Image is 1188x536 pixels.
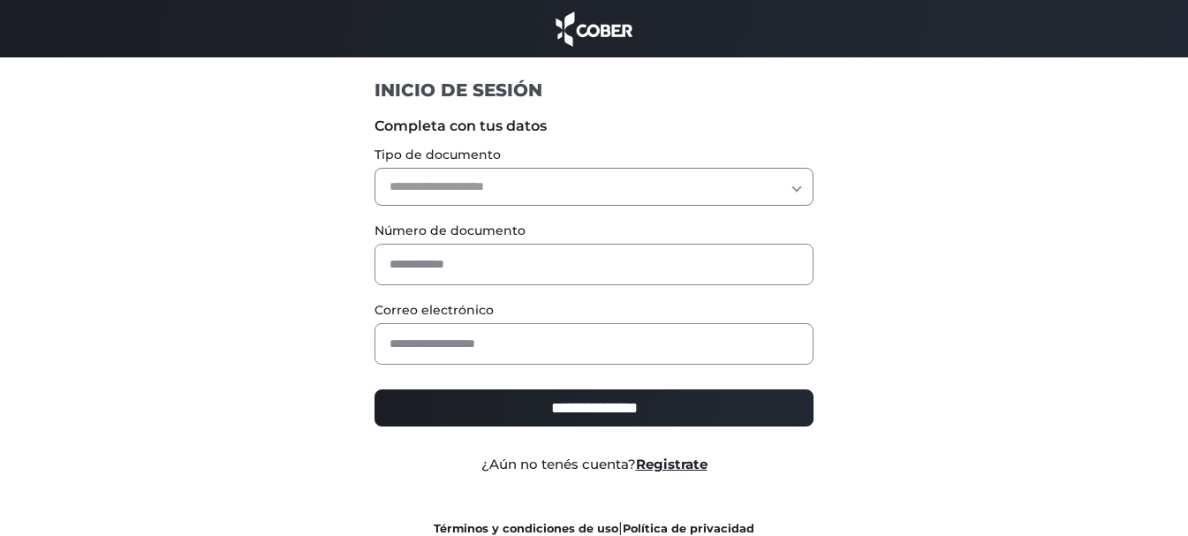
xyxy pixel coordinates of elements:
[361,455,827,475] div: ¿Aún no tenés cuenta?
[375,116,813,137] label: Completa con tus datos
[375,79,813,102] h1: INICIO DE SESIÓN
[623,522,754,535] a: Política de privacidad
[434,522,618,535] a: Términos y condiciones de uso
[636,456,708,472] a: Registrate
[375,301,813,320] label: Correo electrónico
[375,146,813,164] label: Tipo de documento
[551,9,638,49] img: cober_marca.png
[375,222,813,240] label: Número de documento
